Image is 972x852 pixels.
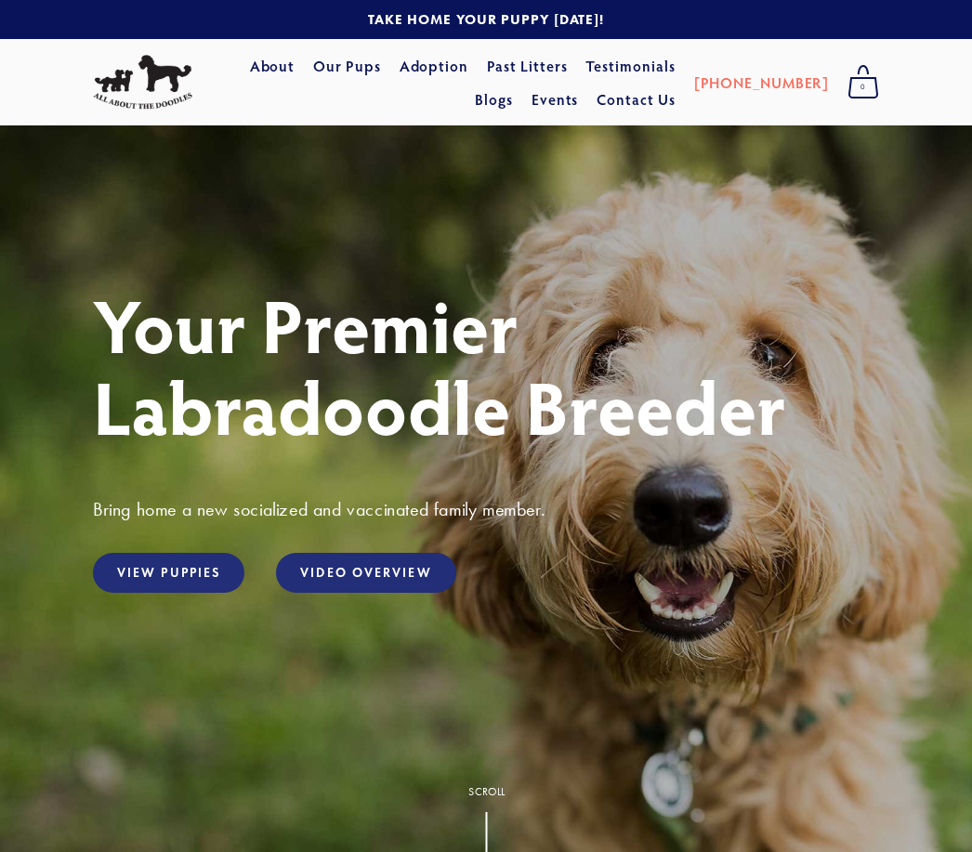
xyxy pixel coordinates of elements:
h1: Your Premier Labradoodle Breeder [93,283,879,447]
a: Blogs [475,83,513,116]
a: Testimonials [585,49,676,83]
a: 0 items in cart [838,59,888,106]
div: Scroll [468,786,505,797]
a: Our Pups [313,49,381,83]
a: [PHONE_NUMBER] [694,66,829,99]
a: Video Overview [276,553,455,593]
h3: Bring home a new socialized and vaccinated family member. [93,497,879,521]
a: Past Litters [487,56,568,75]
a: About [250,49,296,83]
a: Contact Us [597,83,676,116]
a: View Puppies [93,553,244,593]
img: All About The Doodles [93,55,192,110]
a: Events [532,83,579,116]
a: Adoption [400,49,469,83]
span: 0 [847,75,879,99]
